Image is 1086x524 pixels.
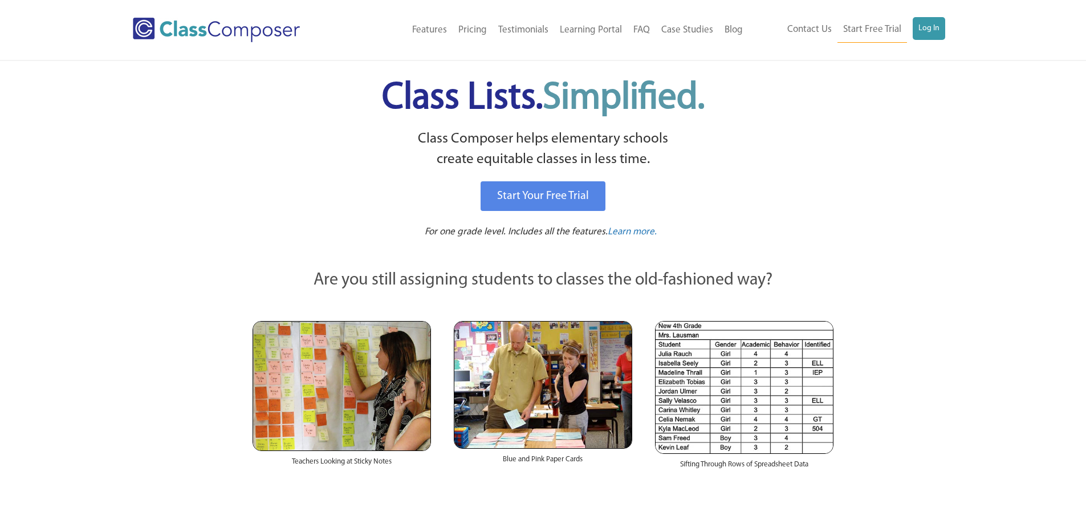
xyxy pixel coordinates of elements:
a: Case Studies [656,18,719,43]
a: Testimonials [493,18,554,43]
a: Start Your Free Trial [481,181,605,211]
img: Blue and Pink Paper Cards [454,321,632,448]
a: Contact Us [782,17,837,42]
p: Class Composer helps elementary schools create equitable classes in less time. [251,129,836,170]
a: Log In [913,17,945,40]
a: Pricing [453,18,493,43]
span: Start Your Free Trial [497,190,589,202]
a: Blog [719,18,749,43]
span: Learn more. [608,227,657,237]
span: For one grade level. Includes all the features. [425,227,608,237]
span: Class Lists. [382,80,705,117]
div: Teachers Looking at Sticky Notes [253,451,431,478]
a: Start Free Trial [837,17,907,43]
img: Class Composer [133,18,300,42]
p: Are you still assigning students to classes the old-fashioned way? [253,268,834,293]
img: Spreadsheets [655,321,833,454]
div: Sifting Through Rows of Spreadsheet Data [655,454,833,481]
a: Features [406,18,453,43]
span: Simplified. [543,80,705,117]
nav: Header Menu [749,17,945,43]
a: Learning Portal [554,18,628,43]
nav: Header Menu [347,18,749,43]
a: FAQ [628,18,656,43]
a: Learn more. [608,225,657,239]
div: Blue and Pink Paper Cards [454,449,632,476]
img: Teachers Looking at Sticky Notes [253,321,431,451]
